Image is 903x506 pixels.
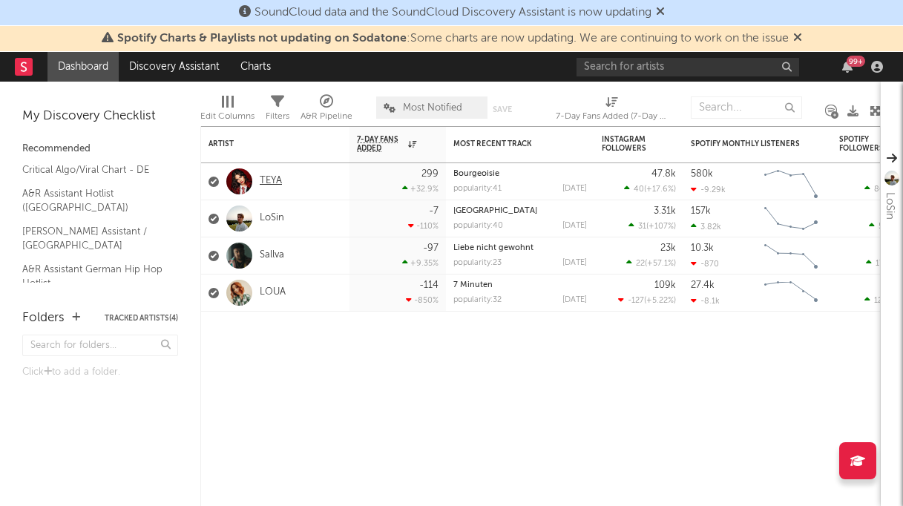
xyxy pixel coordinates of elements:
[839,135,891,153] div: Spotify Followers
[874,297,882,305] span: 12
[260,175,282,188] a: TEYA
[406,295,439,305] div: -850 %
[647,260,674,268] span: +57.1 %
[879,223,888,231] span: 50
[117,33,407,45] span: Spotify Charts & Playlists not updating on Sodatone
[22,140,178,158] div: Recommended
[654,280,676,290] div: 109k
[453,139,565,148] div: Most Recent Track
[638,223,646,231] span: 31
[758,200,824,237] svg: Chart title
[22,108,178,125] div: My Discovery Checklist
[691,96,802,119] input: Search...
[421,169,439,179] div: 299
[881,192,899,220] div: LoSin
[266,108,289,125] div: Filters
[562,259,587,267] div: [DATE]
[105,315,178,322] button: Tracked Artists(4)
[22,223,163,254] a: [PERSON_NAME] Assistant / [GEOGRAPHIC_DATA]
[636,260,645,268] span: 22
[22,335,178,356] input: Search for folders...
[22,162,163,178] a: Critical Algo/Viral Chart - DE
[634,185,644,194] span: 40
[22,309,65,327] div: Folders
[357,135,404,153] span: 7-Day Fans Added
[626,258,676,268] div: ( )
[22,364,178,381] div: Click to add a folder.
[876,260,884,268] span: 17
[402,258,439,268] div: +9.35 %
[117,33,789,45] span: : Some charts are now updating. We are continuing to work on the issue
[22,185,163,216] a: A&R Assistant Hotlist ([GEOGRAPHIC_DATA])
[602,135,654,153] div: Instagram Followers
[493,105,512,114] button: Save
[556,89,667,132] div: 7-Day Fans Added (7-Day Fans Added)
[651,169,676,179] div: 47.8k
[403,103,462,113] span: Most Notified
[22,261,163,292] a: A&R Assistant German Hip Hop Hotlist
[230,52,281,82] a: Charts
[691,259,719,269] div: -870
[453,170,587,178] div: Bourgeoisie
[691,280,715,290] div: 27.4k
[628,297,644,305] span: -127
[646,185,674,194] span: +17.6 %
[453,296,502,304] div: popularity: 32
[453,281,493,289] a: 7 Minuten
[691,185,726,194] div: -9.29k
[793,33,802,45] span: Dismiss
[656,7,665,19] span: Dismiss
[691,139,802,148] div: Spotify Monthly Listeners
[260,212,284,225] a: LoSin
[419,280,439,290] div: -114
[874,185,884,194] span: 86
[624,184,676,194] div: ( )
[453,222,503,230] div: popularity: 40
[453,281,587,289] div: 7 Minuten
[758,163,824,200] svg: Chart title
[562,222,587,230] div: [DATE]
[453,244,533,252] a: Liebe nicht gewohnt
[260,249,284,262] a: Sallva
[200,89,255,132] div: Edit Columns
[408,221,439,231] div: -110 %
[556,108,667,125] div: 7-Day Fans Added (7-Day Fans Added)
[208,139,320,148] div: Artist
[119,52,230,82] a: Discovery Assistant
[660,243,676,253] div: 23k
[402,184,439,194] div: +32.9 %
[842,61,853,73] button: 99+
[691,222,721,231] div: 3.82k
[200,108,255,125] div: Edit Columns
[453,207,537,215] a: [GEOGRAPHIC_DATA]
[453,259,502,267] div: popularity: 23
[648,223,674,231] span: +107 %
[429,206,439,216] div: -7
[260,286,286,299] a: LOUA
[562,185,587,193] div: [DATE]
[758,275,824,312] svg: Chart title
[618,295,676,305] div: ( )
[301,89,352,132] div: A&R Pipeline
[847,56,865,67] div: 99 +
[47,52,119,82] a: Dashboard
[266,89,289,132] div: Filters
[423,243,439,253] div: -97
[453,185,502,193] div: popularity: 41
[453,207,587,215] div: Mailand
[758,237,824,275] svg: Chart title
[691,169,713,179] div: 580k
[453,244,587,252] div: Liebe nicht gewohnt
[691,243,714,253] div: 10.3k
[654,206,676,216] div: 3.31k
[453,170,499,178] a: Bourgeoisie
[646,297,674,305] span: +5.22 %
[691,206,711,216] div: 157k
[301,108,352,125] div: A&R Pipeline
[628,221,676,231] div: ( )
[691,296,720,306] div: -8.1k
[255,7,651,19] span: SoundCloud data and the SoundCloud Discovery Assistant is now updating
[562,296,587,304] div: [DATE]
[577,58,799,76] input: Search for artists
